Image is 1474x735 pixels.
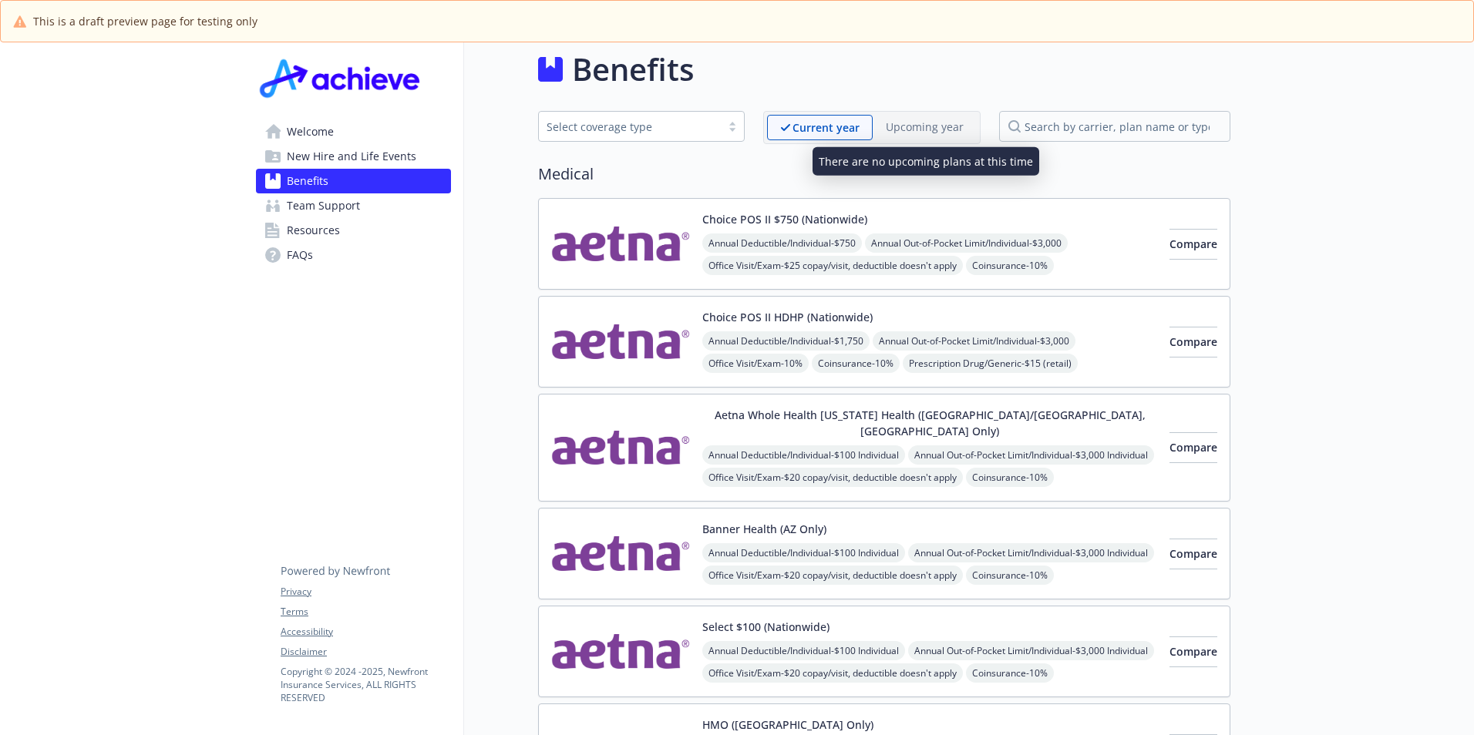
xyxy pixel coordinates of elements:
[702,543,905,562] span: Annual Deductible/Individual - $100 Individual
[572,46,694,92] h1: Benefits
[702,211,867,227] button: Choice POS II $750 (Nationwide)
[873,115,977,140] span: Upcoming year
[256,243,451,267] a: FAQs
[33,13,257,29] span: This is a draft preview page for testing only
[903,354,1078,373] span: Prescription Drug/Generic - $15 (retail)
[908,445,1154,465] span: Annual Out-of-Pocket Limit/Individual - $3,000 Individual
[702,309,873,325] button: Choice POS II HDHP (Nationwide)
[1169,334,1217,349] span: Compare
[256,119,451,144] a: Welcome
[702,641,905,660] span: Annual Deductible/Individual - $100 Individual
[702,468,963,487] span: Office Visit/Exam - $20 copay/visit, deductible doesn't apply
[1169,237,1217,251] span: Compare
[281,585,450,599] a: Privacy
[287,119,334,144] span: Welcome
[702,717,873,733] button: HMO ([GEOGRAPHIC_DATA] Only)
[287,169,328,193] span: Benefits
[281,605,450,619] a: Terms
[256,144,451,169] a: New Hire and Life Events
[1169,432,1217,463] button: Compare
[966,468,1054,487] span: Coinsurance - 10%
[886,119,964,135] p: Upcoming year
[551,619,690,684] img: Aetna Inc carrier logo
[287,144,416,169] span: New Hire and Life Events
[256,193,451,218] a: Team Support
[702,663,963,683] span: Office Visit/Exam - $20 copay/visit, deductible doesn't apply
[966,663,1054,683] span: Coinsurance - 10%
[281,625,450,639] a: Accessibility
[281,665,450,704] p: Copyright © 2024 - 2025 , Newfront Insurance Services, ALL RIGHTS RESERVED
[793,119,860,136] p: Current year
[1169,229,1217,260] button: Compare
[551,407,690,488] img: Aetna Inc carrier logo
[873,331,1075,351] span: Annual Out-of-Pocket Limit/Individual - $3,000
[908,543,1154,562] span: Annual Out-of-Pocket Limit/Individual - $3,000 Individual
[547,119,713,135] div: Select coverage type
[1169,327,1217,357] button: Compare
[702,619,830,635] button: Select $100 (Nationwide)
[702,566,963,585] span: Office Visit/Exam - $20 copay/visit, deductible doesn't apply
[702,233,862,253] span: Annual Deductible/Individual - $750
[812,354,900,373] span: Coinsurance - 10%
[966,256,1054,275] span: Coinsurance - 10%
[999,111,1230,142] input: search by carrier, plan name or type
[966,566,1054,585] span: Coinsurance - 10%
[1169,539,1217,569] button: Compare
[256,218,451,243] a: Resources
[287,243,313,267] span: FAQs
[256,169,451,193] a: Benefits
[702,256,963,275] span: Office Visit/Exam - $25 copay/visit, deductible doesn't apply
[281,645,450,659] a: Disclaimer
[1169,546,1217,561] span: Compare
[287,193,360,218] span: Team Support
[702,445,905,465] span: Annual Deductible/Individual - $100 Individual
[908,641,1154,660] span: Annual Out-of-Pocket Limit/Individual - $3,000 Individual
[702,407,1157,439] button: Aetna Whole Health [US_STATE] Health ([GEOGRAPHIC_DATA]/[GEOGRAPHIC_DATA], [GEOGRAPHIC_DATA] Only)
[702,354,809,373] span: Office Visit/Exam - 10%
[287,218,340,243] span: Resources
[1169,636,1217,667] button: Compare
[551,211,690,277] img: Aetna Inc carrier logo
[551,309,690,374] img: Aetna Inc carrier logo
[538,163,1230,186] h2: Medical
[1169,440,1217,455] span: Compare
[551,521,690,586] img: Aetna Inc carrier logo
[702,331,870,351] span: Annual Deductible/Individual - $1,750
[702,521,826,537] button: Banner Health (AZ Only)
[865,233,1068,253] span: Annual Out-of-Pocket Limit/Individual - $3,000
[1169,644,1217,659] span: Compare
